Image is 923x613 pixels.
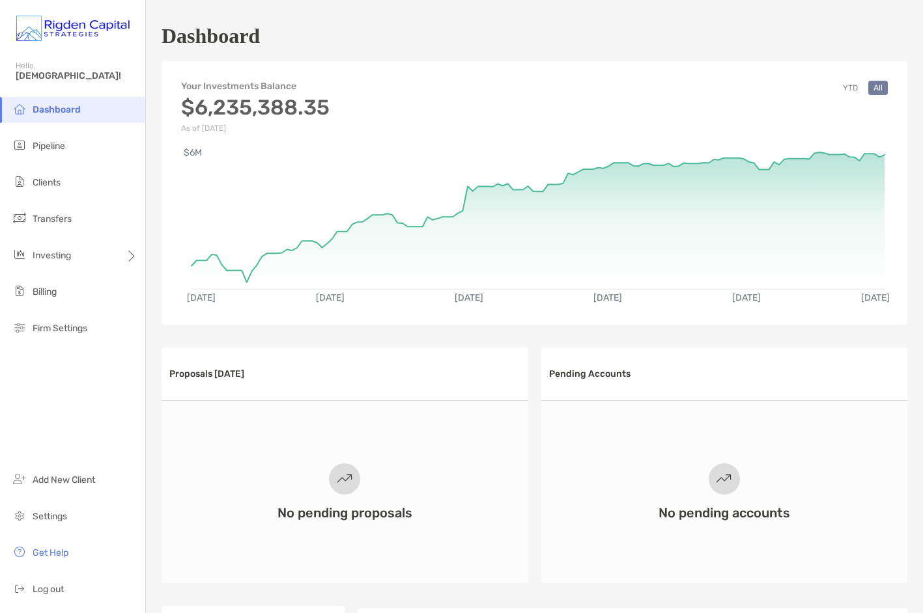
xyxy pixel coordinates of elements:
span: Add New Client [33,474,95,485]
span: Transfers [33,213,72,225]
text: [DATE] [187,292,216,303]
span: [DEMOGRAPHIC_DATA]! [16,70,137,81]
span: Get Help [33,547,68,558]
span: Clients [33,177,61,188]
h1: Dashboard [162,24,260,48]
span: Pipeline [33,141,65,152]
h3: $6,235,388.35 [181,95,330,120]
span: Log out [33,584,64,595]
h3: No pending accounts [659,505,790,521]
img: add_new_client icon [12,471,27,487]
text: [DATE] [732,292,761,303]
img: settings icon [12,508,27,523]
text: [DATE] [861,292,890,303]
img: logout icon [12,580,27,596]
span: Billing [33,286,57,297]
text: [DATE] [593,292,622,303]
img: firm-settings icon [12,320,27,335]
button: YTD [838,81,863,95]
span: Dashboard [33,104,81,115]
h3: No pending proposals [277,505,412,521]
img: transfers icon [12,210,27,226]
text: [DATE] [316,292,345,303]
h3: Proposals [DATE] [169,368,244,379]
img: billing icon [12,283,27,299]
img: get-help icon [12,544,27,560]
h3: Pending Accounts [549,368,631,379]
h4: Your Investments Balance [181,81,330,92]
text: $6M [184,147,202,157]
button: All [868,81,888,95]
img: pipeline icon [12,137,27,153]
img: dashboard icon [12,101,27,116]
img: Zoe Logo [16,5,130,52]
text: [DATE] [455,292,483,303]
span: Settings [33,511,67,522]
span: Investing [33,250,71,261]
span: Firm Settings [33,323,87,334]
p: As of [DATE] [181,124,330,133]
img: investing icon [12,247,27,262]
img: clients icon [12,174,27,189]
